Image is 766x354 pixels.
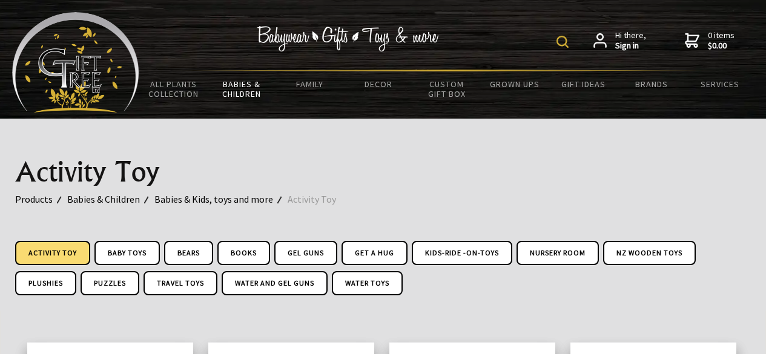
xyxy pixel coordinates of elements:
a: Family [276,71,345,97]
a: NZ Wooden Toys [603,241,696,265]
a: Babies & Children [67,191,154,207]
a: Decor [344,71,412,97]
strong: $0.00 [708,41,735,51]
a: Babies & Children [208,71,276,107]
a: Water and Gel Guns [222,271,328,295]
a: Products [15,191,67,207]
a: Bears [164,241,213,265]
img: product search [556,36,569,48]
strong: Sign in [615,41,646,51]
a: Get A Hug [342,241,408,265]
a: Books [217,241,270,265]
h1: Activity Toy [15,157,751,186]
a: 0 items$0.00 [685,30,735,51]
a: Custom Gift Box [412,71,481,107]
a: All Plants Collection [139,71,208,107]
span: Hi there, [615,30,646,51]
a: Plushies [15,271,76,295]
span: 0 items [708,30,735,51]
a: Nursery Room [517,241,599,265]
a: Activity Toy [288,191,351,207]
a: Grown Ups [481,71,549,97]
a: Services [685,71,754,97]
a: Hi there,Sign in [593,30,646,51]
a: Activity Toy [15,241,90,265]
a: Baby Toys [94,241,160,265]
a: Puzzles [81,271,139,295]
a: Brands [617,71,685,97]
a: Kids-Ride -on-Toys [412,241,512,265]
a: Water Toys [332,271,403,295]
img: Babywear - Gifts - Toys & more [257,26,439,51]
a: Travel Toys [144,271,217,295]
a: Babies & Kids, toys and more [154,191,288,207]
a: Gel Guns [274,241,337,265]
a: Gift Ideas [549,71,618,97]
img: Babyware - Gifts - Toys and more... [12,12,139,113]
